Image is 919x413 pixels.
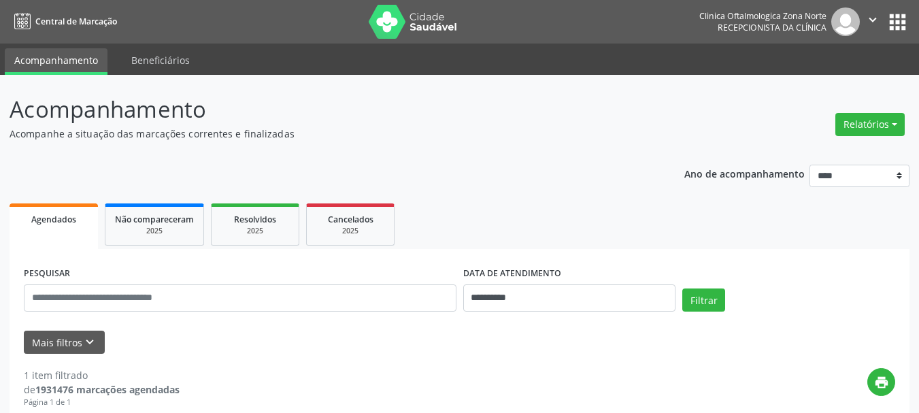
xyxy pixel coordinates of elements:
label: DATA DE ATENDIMENTO [463,263,561,284]
div: 2025 [115,226,194,236]
p: Acompanhe a situação das marcações correntes e finalizadas [10,127,639,141]
i: keyboard_arrow_down [82,335,97,350]
p: Ano de acompanhamento [684,165,805,182]
button:  [860,7,886,36]
i: print [874,375,889,390]
div: 2025 [316,226,384,236]
button: print [867,368,895,396]
strong: 1931476 marcações agendadas [35,383,180,396]
span: Recepcionista da clínica [718,22,826,33]
div: 2025 [221,226,289,236]
a: Beneficiários [122,48,199,72]
span: Resolvidos [234,214,276,225]
button: Relatórios [835,113,905,136]
span: Agendados [31,214,76,225]
div: Página 1 de 1 [24,397,180,408]
i:  [865,12,880,27]
div: Clinica Oftalmologica Zona Norte [699,10,826,22]
img: img [831,7,860,36]
button: Mais filtroskeyboard_arrow_down [24,331,105,354]
span: Não compareceram [115,214,194,225]
a: Acompanhamento [5,48,107,75]
label: PESQUISAR [24,263,70,284]
p: Acompanhamento [10,93,639,127]
span: Cancelados [328,214,373,225]
div: 1 item filtrado [24,368,180,382]
div: de [24,382,180,397]
span: Central de Marcação [35,16,117,27]
button: apps [886,10,909,34]
a: Central de Marcação [10,10,117,33]
button: Filtrar [682,288,725,312]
